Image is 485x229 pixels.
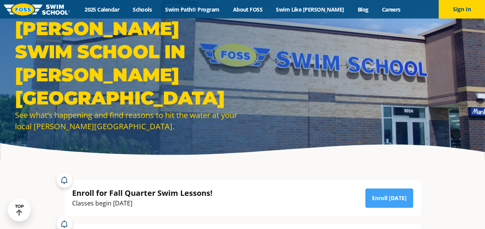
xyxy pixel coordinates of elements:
a: Enroll [DATE] [365,189,413,208]
h1: [PERSON_NAME] Swim School in [PERSON_NAME][GEOGRAPHIC_DATA] [15,17,239,109]
div: Enroll for Fall Quarter Swim Lessons! [72,188,213,198]
a: 2025 Calendar [78,6,126,13]
a: Swim Like [PERSON_NAME] [269,6,351,13]
div: Classes begin [DATE] [72,198,213,209]
a: About FOSS [226,6,269,13]
a: Careers [375,6,407,13]
div: See what’s happening and find reasons to hit the water at your local [PERSON_NAME][GEOGRAPHIC_DATA]. [15,109,239,132]
img: FOSS Swim School Logo [4,3,70,15]
a: Swim Path® Program [159,6,226,13]
a: Schools [126,6,159,13]
a: Blog [351,6,375,13]
div: TOP [15,204,24,216]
